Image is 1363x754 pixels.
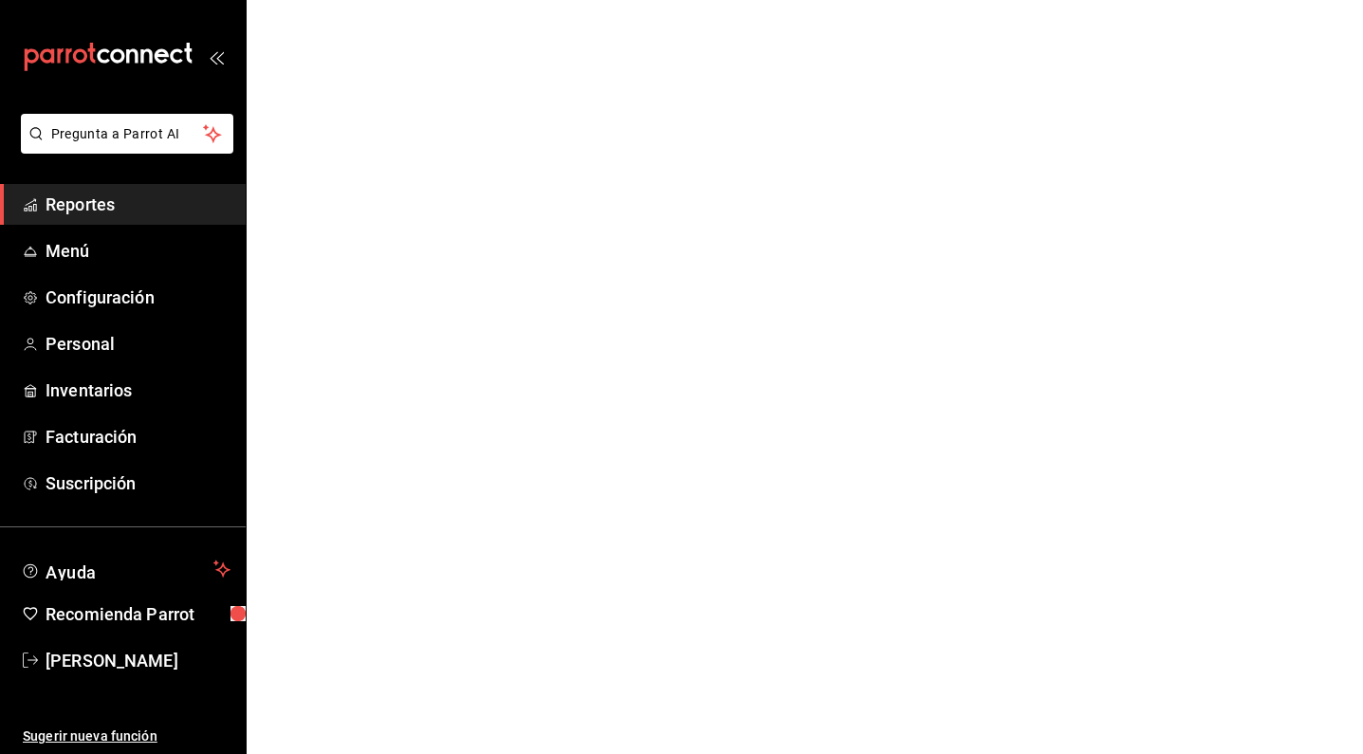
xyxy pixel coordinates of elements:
[46,285,230,310] span: Configuración
[46,424,230,450] span: Facturación
[46,558,206,580] span: Ayuda
[13,138,233,157] a: Pregunta a Parrot AI
[21,114,233,154] button: Pregunta a Parrot AI
[46,192,230,217] span: Reportes
[46,470,230,496] span: Suscripción
[46,648,230,673] span: [PERSON_NAME]
[209,49,224,64] button: open_drawer_menu
[23,726,230,746] span: Sugerir nueva función
[46,377,230,403] span: Inventarios
[51,124,204,144] span: Pregunta a Parrot AI
[46,601,230,627] span: Recomienda Parrot
[46,238,230,264] span: Menú
[46,331,230,357] span: Personal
